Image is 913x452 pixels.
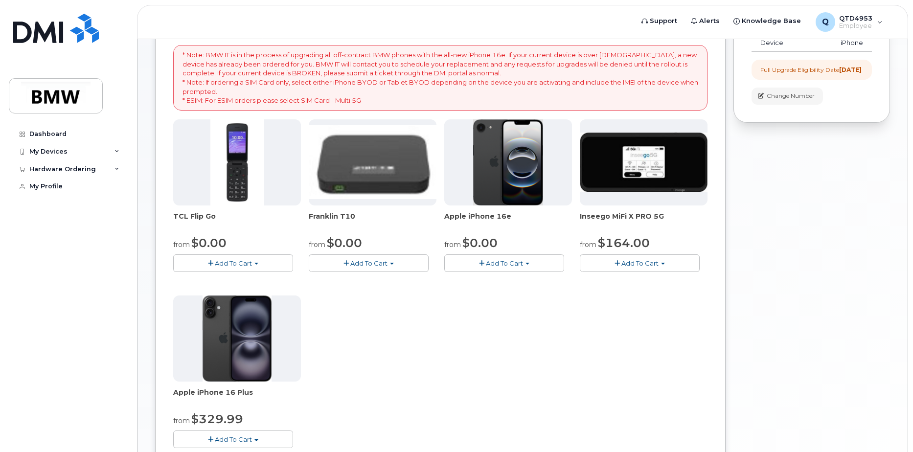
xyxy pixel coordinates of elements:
small: from [444,240,461,249]
span: Support [650,16,677,26]
button: Add To Cart [173,254,293,271]
img: iphone_16_plus.png [203,295,272,382]
strong: [DATE] [839,66,862,73]
span: $0.00 [191,236,227,250]
td: Device [752,34,808,52]
span: Add To Cart [215,435,252,443]
span: $0.00 [462,236,498,250]
button: Add To Cart [444,254,564,271]
span: $164.00 [598,236,650,250]
button: Change Number [752,88,823,105]
span: Add To Cart [621,259,659,267]
div: Full Upgrade Eligibility Date [760,66,862,74]
div: Apple iPhone 16e [444,211,572,231]
span: Add To Cart [486,259,523,267]
div: QTD4953 [809,12,890,32]
span: Employee [839,22,872,30]
button: Add To Cart [580,254,700,271]
td: iPhone [808,34,872,52]
img: TCL_FLIP_MODE.jpg [210,119,264,205]
button: Add To Cart [173,430,293,448]
p: * Note: BMW IT is in the process of upgrading all off-contract BMW phones with the all-new iPhone... [183,50,698,105]
iframe: Messenger Launcher [870,409,906,445]
span: Add To Cart [215,259,252,267]
a: Support [635,11,684,31]
span: Change Number [767,91,815,100]
span: $0.00 [327,236,362,250]
button: Add To Cart [309,254,429,271]
a: Knowledge Base [727,11,808,31]
span: Q [822,16,829,28]
span: $329.99 [191,412,243,426]
span: Add To Cart [350,259,388,267]
small: from [580,240,596,249]
div: TCL Flip Go [173,211,301,231]
span: Alerts [699,16,720,26]
span: Knowledge Base [742,16,801,26]
img: t10.jpg [309,125,436,199]
img: iphone16e.png [473,119,544,205]
img: cut_small_inseego_5G.jpg [580,133,708,192]
div: Inseego MiFi X PRO 5G [580,211,708,231]
div: Apple iPhone 16 Plus [173,387,301,407]
small: from [309,240,325,249]
small: from [173,416,190,425]
small: from [173,240,190,249]
div: Franklin T10 [309,211,436,231]
span: QTD4953 [839,14,872,22]
a: Alerts [684,11,727,31]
